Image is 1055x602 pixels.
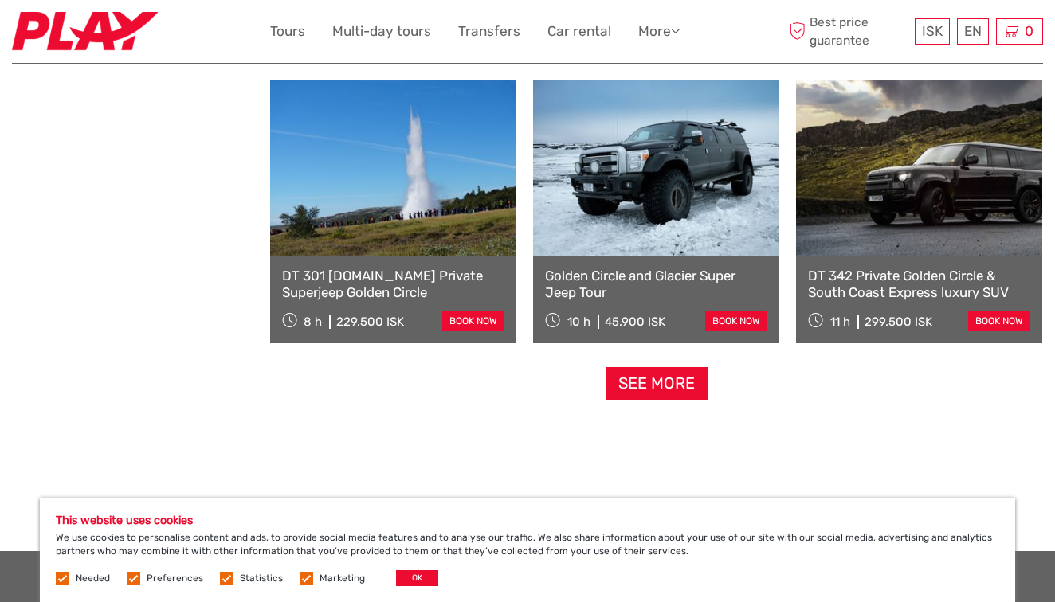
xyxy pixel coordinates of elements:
[240,572,283,585] label: Statistics
[147,572,203,585] label: Preferences
[638,20,680,43] a: More
[606,367,708,400] a: See more
[705,311,767,331] a: book now
[336,315,404,329] div: 229.500 ISK
[396,570,438,586] button: OK
[957,18,989,45] div: EN
[547,20,611,43] a: Car rental
[830,315,850,329] span: 11 h
[545,268,767,300] a: Golden Circle and Glacier Super Jeep Tour
[786,14,912,49] span: Best price guarantee
[605,315,665,329] div: 45.900 ISK
[183,25,202,44] button: Open LiveChat chat widget
[922,23,943,39] span: ISK
[320,572,365,585] label: Marketing
[304,315,322,329] span: 8 h
[968,311,1030,331] a: book now
[332,20,431,43] a: Multi-day tours
[458,20,520,43] a: Transfers
[76,572,110,585] label: Needed
[12,12,158,51] img: Fly Play
[567,315,590,329] span: 10 h
[56,514,999,527] h5: This website uses cookies
[808,268,1030,300] a: DT 342 Private Golden Circle & South Coast Express luxury SUV
[865,315,932,329] div: 299.500 ISK
[1022,23,1036,39] span: 0
[442,311,504,331] a: book now
[40,498,1015,602] div: We use cookies to personalise content and ads, to provide social media features and to analyse ou...
[22,28,180,41] p: We're away right now. Please check back later!
[282,268,504,300] a: DT 301 [DOMAIN_NAME] Private Superjeep Golden Circle
[270,20,305,43] a: Tours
